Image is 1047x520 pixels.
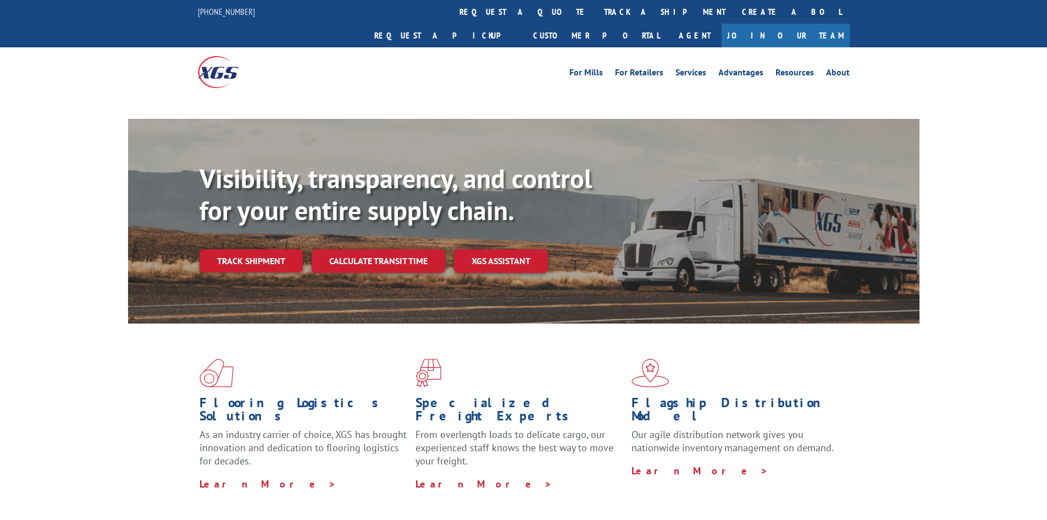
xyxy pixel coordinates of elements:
a: Track shipment [200,249,303,272]
a: Agent [668,24,722,47]
span: As an industry carrier of choice, XGS has brought innovation and dedication to flooring logistics... [200,428,407,467]
a: [PHONE_NUMBER] [198,6,255,17]
a: Learn More > [416,478,552,490]
h1: Specialized Freight Experts [416,396,623,428]
a: XGS ASSISTANT [454,249,548,273]
a: Advantages [718,68,763,80]
b: Visibility, transparency, and control for your entire supply chain. [200,161,592,227]
a: For Retailers [615,68,663,80]
img: xgs-icon-focused-on-flooring-red [416,359,441,387]
a: For Mills [569,68,603,80]
a: Calculate transit time [312,249,445,273]
a: Services [675,68,706,80]
a: Resources [775,68,814,80]
h1: Flooring Logistics Solutions [200,396,407,428]
span: Our agile distribution network gives you nationwide inventory management on demand. [631,428,834,454]
img: xgs-icon-total-supply-chain-intelligence-red [200,359,234,387]
h1: Flagship Distribution Model [631,396,839,428]
a: Join Our Team [722,24,850,47]
p: From overlength loads to delicate cargo, our experienced staff knows the best way to move your fr... [416,428,623,477]
a: About [826,68,850,80]
a: Learn More > [200,478,336,490]
a: Request a pickup [366,24,525,47]
a: Customer Portal [525,24,668,47]
img: xgs-icon-flagship-distribution-model-red [631,359,669,387]
a: Learn More > [631,464,768,477]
